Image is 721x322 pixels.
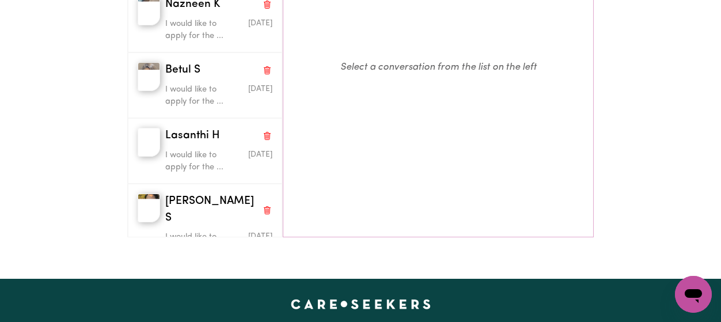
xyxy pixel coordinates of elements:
span: Message sent on April 3, 2025 [248,20,272,27]
button: Lasanthi HLasanthi HDelete conversationI would like to apply for the ...Message sent on February ... [128,118,282,184]
span: Message sent on April 3, 2025 [248,85,272,93]
button: Delete conversation [262,128,272,143]
p: I would like to apply for the ... [165,149,237,174]
span: Message sent on February 4, 2025 [248,151,272,158]
button: Betul SBetul SDelete conversationI would like to apply for the ...Message sent on April 3, 2025 [128,52,282,118]
span: Lasanthi H [165,128,220,145]
img: Lasanthi H [138,128,160,157]
p: I would like to apply for the ... [165,84,237,108]
span: [PERSON_NAME] S [165,194,257,227]
img: Betul S [138,62,160,91]
a: Careseekers home page [291,300,431,309]
p: I would like to apply for the ... [165,231,237,256]
button: Sunaina S[PERSON_NAME] SDelete conversationI would like to apply for the ...Message sent on Febru... [128,184,282,266]
iframe: Button to launch messaging window, conversation in progress [675,276,712,313]
em: Select a conversation from the list on the left [340,62,537,72]
button: Delete conversation [262,63,272,78]
button: Delete conversation [262,203,272,218]
span: Message sent on February 4, 2025 [248,233,272,240]
img: Sunaina S [138,194,160,222]
span: Betul S [165,62,200,79]
p: I would like to apply for the ... [165,18,237,43]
